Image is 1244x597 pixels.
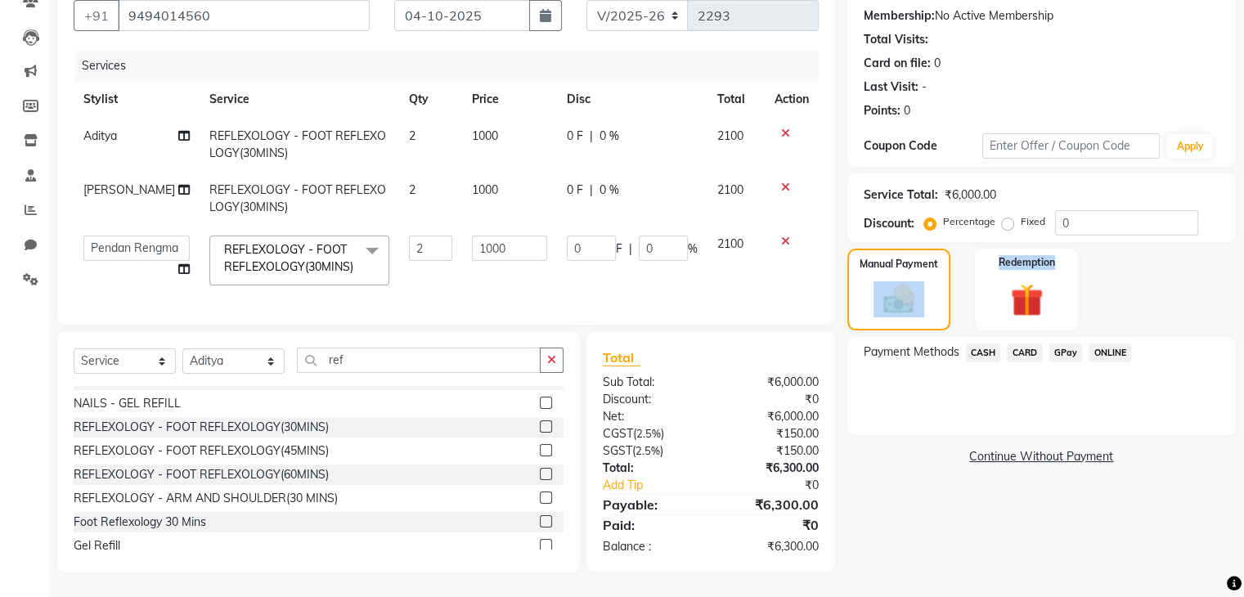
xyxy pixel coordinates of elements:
div: No Active Membership [864,7,1219,25]
div: ₹6,000.00 [945,186,996,204]
div: Net: [591,408,711,425]
div: ₹150.00 [711,442,831,460]
th: Total [707,81,765,118]
a: Add Tip [591,477,730,494]
label: Redemption [999,255,1055,270]
div: ( ) [591,425,711,442]
th: Price [462,81,557,118]
span: 0 F [567,128,583,145]
span: | [590,128,593,145]
span: Aditya [83,128,117,143]
span: 2.5% [636,427,661,440]
div: REFLEXOLOGY - FOOT REFLEXOLOGY(30MINS) [74,419,329,436]
div: Discount: [591,391,711,408]
span: F [616,240,622,258]
div: 0 [934,55,941,72]
span: CGST [603,426,633,441]
div: Payable: [591,495,711,514]
div: ₹6,300.00 [711,538,831,555]
div: 0 [904,102,910,119]
span: GPay [1049,343,1082,362]
span: | [590,182,593,199]
span: REFLEXOLOGY - FOOT REFLEXOLOGY(30MINS) [224,242,353,274]
button: Apply [1166,134,1213,159]
span: CASH [966,343,1001,362]
div: Last Visit: [864,79,918,96]
span: 2100 [717,128,743,143]
div: ₹6,000.00 [711,374,831,391]
div: Service Total: [864,186,938,204]
span: REFLEXOLOGY - FOOT REFLEXOLOGY(30MINS) [209,128,386,160]
span: Payment Methods [864,343,959,361]
span: 0 % [600,128,619,145]
div: Card on file: [864,55,931,72]
input: Enter Offer / Coupon Code [982,133,1161,159]
span: 2.5% [635,444,660,457]
div: ₹6,300.00 [711,460,831,477]
span: 1000 [472,128,498,143]
label: Fixed [1021,214,1045,229]
div: ₹150.00 [711,425,831,442]
div: Sub Total: [591,374,711,391]
span: CARD [1007,343,1042,362]
div: Services [75,51,831,81]
th: Disc [557,81,707,118]
span: 2100 [717,236,743,251]
th: Qty [399,81,463,118]
div: NAILS - GEL REFILL [74,395,181,412]
span: 0 % [600,182,619,199]
div: REFLEXOLOGY - FOOT REFLEXOLOGY(45MINS) [74,442,329,460]
label: Percentage [943,214,995,229]
span: 1000 [472,182,498,197]
div: Foot Reflexology 30 Mins [74,514,206,531]
div: ( ) [591,442,711,460]
span: 2100 [717,182,743,197]
a: x [353,259,361,274]
div: ₹0 [711,515,831,535]
div: Discount: [864,215,914,232]
img: _gift.svg [1000,280,1053,321]
div: Total Visits: [864,31,928,48]
span: % [688,240,698,258]
div: ₹0 [730,477,830,494]
span: 2 [409,128,415,143]
th: Action [765,81,819,118]
div: Balance : [591,538,711,555]
span: | [629,240,632,258]
div: Points: [864,102,900,119]
div: REFLEXOLOGY - ARM AND SHOULDER(30 MINS) [74,490,338,507]
span: [PERSON_NAME] [83,182,175,197]
div: Paid: [591,515,711,535]
span: 2 [409,182,415,197]
div: Membership: [864,7,935,25]
div: ₹0 [711,391,831,408]
input: Search or Scan [297,348,541,373]
span: ONLINE [1089,343,1131,362]
div: ₹6,300.00 [711,495,831,514]
th: Service [200,81,399,118]
label: Manual Payment [860,257,938,272]
span: 0 F [567,182,583,199]
div: ₹6,000.00 [711,408,831,425]
span: SGST [603,443,632,458]
div: Gel Refill [74,537,120,554]
span: REFLEXOLOGY - FOOT REFLEXOLOGY(30MINS) [209,182,386,214]
th: Stylist [74,81,200,118]
a: Continue Without Payment [851,448,1233,465]
div: Total: [591,460,711,477]
span: Total [603,349,640,366]
div: - [922,79,927,96]
div: REFLEXOLOGY - FOOT REFLEXOLOGY(60MINS) [74,466,329,483]
div: Coupon Code [864,137,982,155]
img: _cash.svg [873,281,924,317]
